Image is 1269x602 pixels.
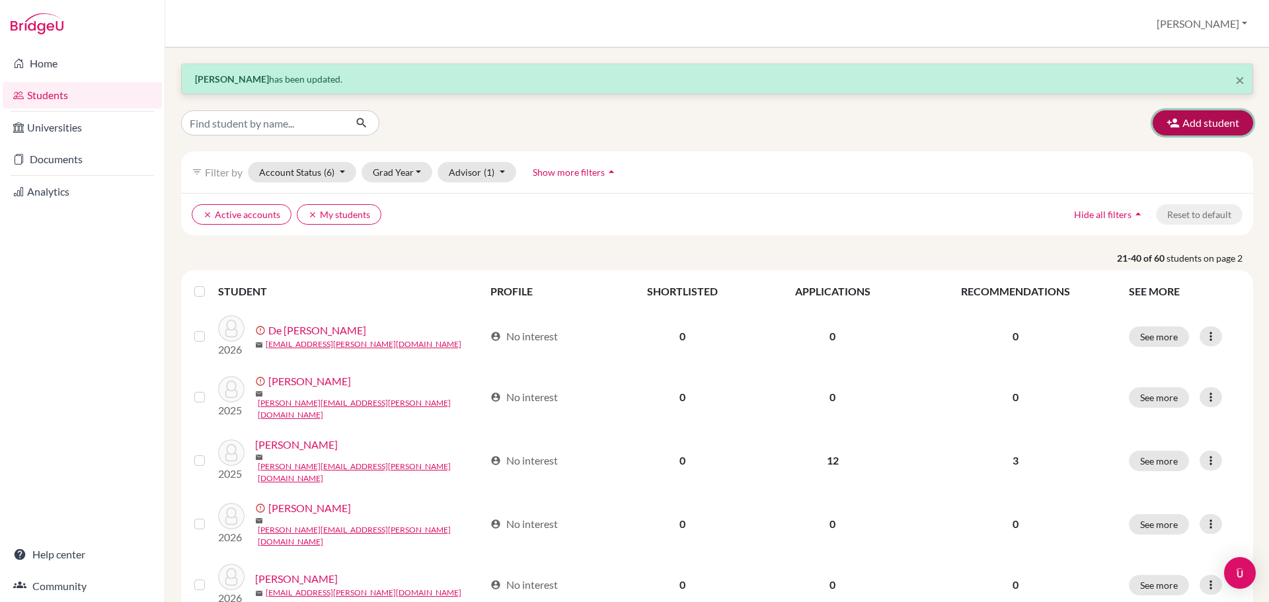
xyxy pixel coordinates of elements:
img: de Verteuil, Cameron [218,503,245,529]
button: See more [1129,326,1189,347]
button: See more [1129,387,1189,408]
a: [PERSON_NAME] [255,437,338,453]
td: 0 [609,492,755,556]
div: No interest [490,328,558,344]
button: Reset to default [1156,204,1243,225]
a: [PERSON_NAME][EMAIL_ADDRESS][PERSON_NAME][DOMAIN_NAME] [258,397,484,421]
a: Help center [3,541,162,568]
i: filter_list [192,167,202,177]
span: (1) [484,167,494,178]
span: account_circle [490,519,501,529]
button: Account Status(6) [248,162,356,182]
td: 0 [609,429,755,492]
i: clear [203,210,212,219]
button: [PERSON_NAME] [1151,11,1253,36]
a: [PERSON_NAME] [268,500,351,516]
span: error_outline [255,503,268,513]
p: 0 [918,389,1113,405]
span: Hide all filters [1074,209,1132,220]
p: 0 [918,516,1113,532]
a: Universities [3,114,162,141]
i: clear [308,210,317,219]
strong: 21-40 of 60 [1117,251,1167,265]
a: [PERSON_NAME][EMAIL_ADDRESS][PERSON_NAME][DOMAIN_NAME] [258,524,484,548]
a: Students [3,82,162,108]
div: No interest [490,577,558,593]
a: [EMAIL_ADDRESS][PERSON_NAME][DOMAIN_NAME] [266,587,461,599]
a: Home [3,50,162,77]
input: Find student by name... [181,110,345,135]
span: account_circle [490,392,501,402]
div: No interest [490,516,558,532]
a: De [PERSON_NAME] [268,322,366,338]
span: Filter by [205,166,243,178]
th: STUDENT [218,276,482,307]
button: Close [1235,72,1245,88]
span: mail [255,517,263,525]
p: 0 [918,577,1113,593]
img: De La Rosa, Evan [218,315,245,342]
td: 0 [609,365,755,429]
td: 0 [609,307,755,365]
span: error_outline [255,376,268,387]
a: Analytics [3,178,162,205]
a: [EMAIL_ADDRESS][PERSON_NAME][DOMAIN_NAME] [266,338,461,350]
a: [PERSON_NAME][EMAIL_ADDRESS][PERSON_NAME][DOMAIN_NAME] [258,461,484,484]
button: Hide all filtersarrow_drop_up [1063,204,1156,225]
span: × [1235,70,1245,89]
span: students on page 2 [1167,251,1253,265]
p: has been updated. [195,72,1239,86]
strong: [PERSON_NAME] [195,73,269,85]
th: PROFILE [482,276,609,307]
span: account_circle [490,580,501,590]
th: APPLICATIONS [755,276,909,307]
td: 0 [755,307,909,365]
p: 2025 [218,466,245,482]
a: Community [3,573,162,599]
span: mail [255,341,263,349]
button: Show more filtersarrow_drop_up [521,162,629,182]
a: [PERSON_NAME] [255,571,338,587]
button: Add student [1153,110,1253,135]
p: 2025 [218,402,245,418]
div: Open Intercom Messenger [1224,557,1256,589]
button: clearMy students [297,204,381,225]
img: Evans, Piper [218,564,245,590]
span: mail [255,453,263,461]
p: 0 [918,328,1113,344]
p: 2026 [218,529,245,545]
button: clearActive accounts [192,204,291,225]
th: SEE MORE [1121,276,1248,307]
img: Bridge-U [11,13,63,34]
p: 2026 [218,342,245,357]
span: account_circle [490,331,501,342]
button: Grad Year [362,162,433,182]
span: mail [255,589,263,597]
img: Devaux, Sophia [218,439,245,466]
span: mail [255,390,263,398]
div: No interest [490,453,558,469]
button: Advisor(1) [438,162,516,182]
th: SHORTLISTED [609,276,755,307]
span: error_outline [255,325,268,336]
button: See more [1129,451,1189,471]
span: account_circle [490,455,501,466]
td: 12 [755,429,909,492]
i: arrow_drop_up [605,165,618,178]
span: (6) [324,167,334,178]
div: No interest [490,389,558,405]
th: RECOMMENDATIONS [910,276,1121,307]
i: arrow_drop_up [1132,207,1145,221]
a: [PERSON_NAME] [268,373,351,389]
p: 3 [918,453,1113,469]
button: See more [1129,514,1189,535]
a: Documents [3,146,162,172]
span: Show more filters [533,167,605,178]
img: Devaux, Julia [218,376,245,402]
td: 0 [755,365,909,429]
td: 0 [755,492,909,556]
button: See more [1129,575,1189,595]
